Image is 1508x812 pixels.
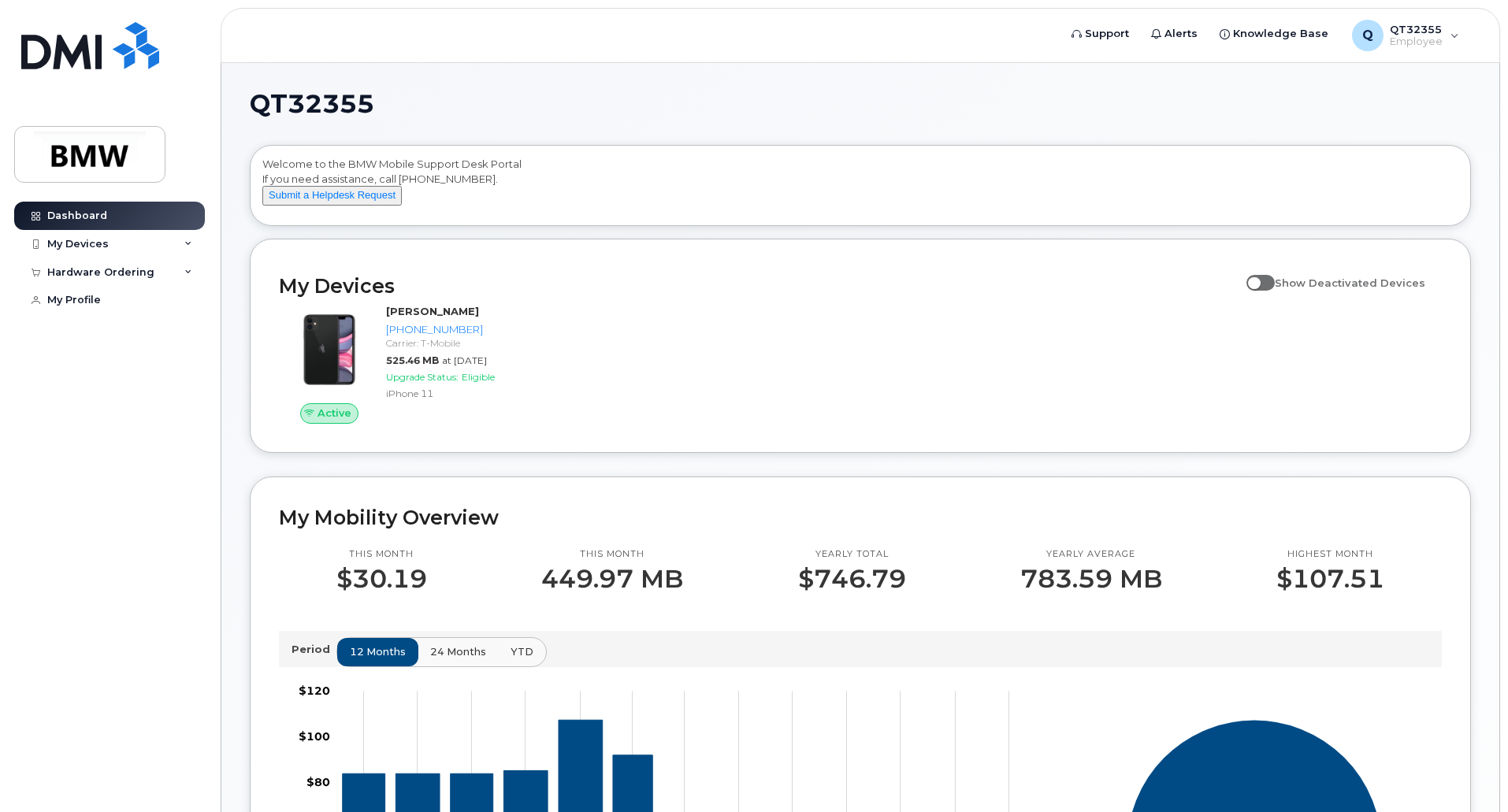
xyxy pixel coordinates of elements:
p: Period [292,642,336,657]
img: iPhone_11.jpg [292,312,367,387]
span: 525.46 MB [386,354,439,366]
span: at [DATE] [442,354,487,366]
span: YTD [511,644,533,659]
p: 783.59 MB [1020,565,1162,593]
p: $746.79 [798,565,906,593]
tspan: $120 [299,684,330,698]
button: Submit a Helpdesk Request [262,186,402,206]
p: Yearly average [1020,548,1162,561]
tspan: $80 [306,775,330,789]
a: Active[PERSON_NAME][PHONE_NUMBER]Carrier: T-Mobile525.46 MBat [DATE]Upgrade Status:EligibleiPhone 11 [279,304,555,424]
a: Submit a Helpdesk Request [262,188,402,201]
tspan: $100 [299,729,330,743]
div: Welcome to the BMW Mobile Support Desk Portal If you need assistance, call [PHONE_NUMBER]. [262,157,1458,220]
p: $107.51 [1276,565,1384,593]
div: Carrier: T-Mobile [386,336,549,350]
span: 24 months [430,644,486,659]
div: [PHONE_NUMBER] [386,322,549,337]
div: iPhone 11 [386,387,549,400]
p: This month [541,548,683,561]
span: Show Deactivated Devices [1275,276,1425,289]
span: Eligible [462,371,495,383]
p: 449.97 MB [541,565,683,593]
p: Yearly total [798,548,906,561]
p: Highest month [1276,548,1384,561]
h2: My Devices [279,274,1239,298]
span: Upgrade Status: [386,371,459,383]
strong: [PERSON_NAME] [386,305,479,317]
p: $30.19 [336,565,427,593]
span: Active [318,406,351,421]
input: Show Deactivated Devices [1246,268,1259,280]
p: This month [336,548,427,561]
span: QT32355 [250,92,374,116]
h2: My Mobility Overview [279,506,1442,529]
